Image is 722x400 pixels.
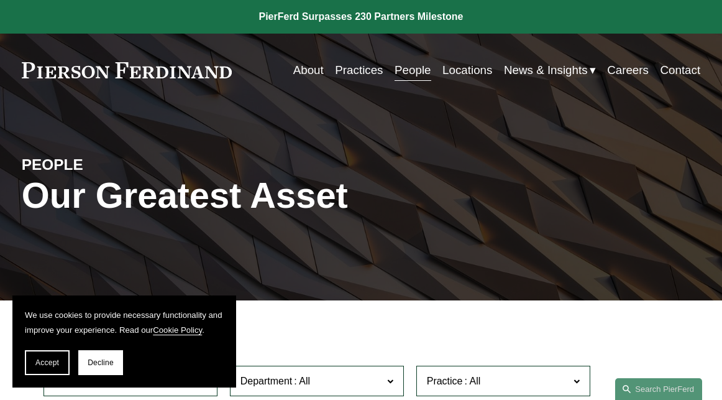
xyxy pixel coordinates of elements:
a: Cookie Policy [153,325,202,335]
a: About [293,58,324,82]
span: Accept [35,358,59,367]
a: Careers [607,58,649,82]
p: We use cookies to provide necessary functionality and improve your experience. Read our . [25,308,224,338]
a: folder dropdown [504,58,596,82]
button: Accept [25,350,70,375]
span: News & Insights [504,60,588,81]
h1: Our Greatest Asset [22,175,474,216]
span: Practice [427,376,463,386]
span: Department [240,376,293,386]
span: Decline [88,358,114,367]
a: Search this site [615,378,702,400]
a: People [395,58,431,82]
section: Cookie banner [12,295,236,388]
a: Practices [335,58,383,82]
a: Contact [660,58,700,82]
h4: PEOPLE [22,156,191,175]
a: Locations [442,58,492,82]
button: Decline [78,350,123,375]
